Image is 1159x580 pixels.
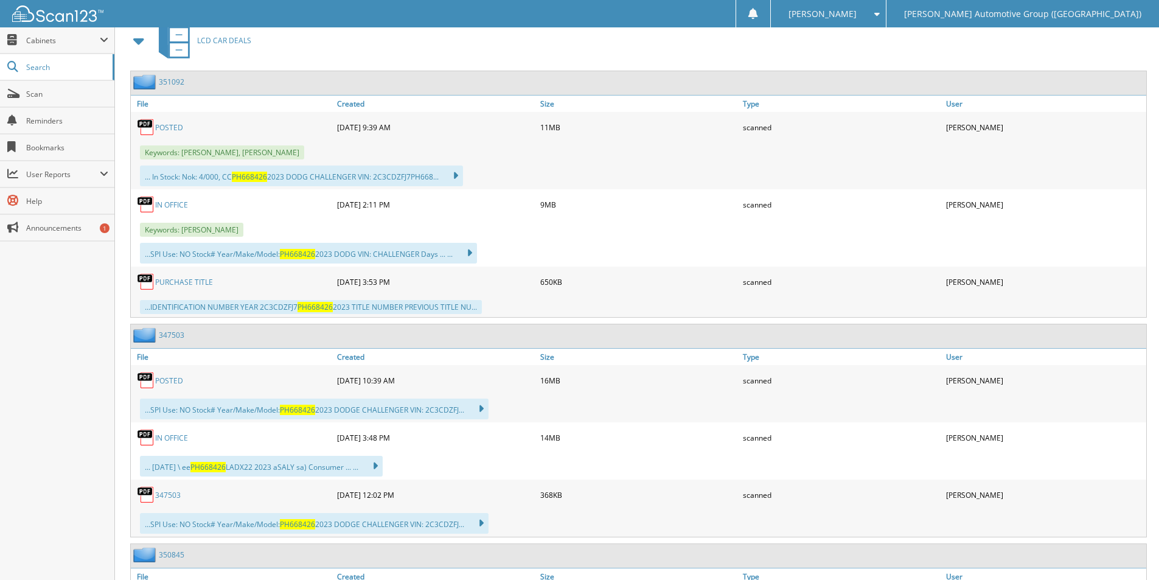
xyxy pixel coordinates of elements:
[280,519,315,529] span: PH668426
[137,486,155,504] img: PDF.png
[334,425,537,450] div: [DATE] 3:48 PM
[537,368,740,393] div: 16MB
[155,277,213,287] a: PURCHASE TITLE
[155,376,183,386] a: POSTED
[26,196,108,206] span: Help
[740,368,943,393] div: scanned
[151,16,251,65] a: LCD CAR DEALS
[140,300,482,314] div: ...IDENTIFICATION NUMBER YEAR 2C3CDZFJ7 2023 TITLE NUMBER PREVIOUS TITLE NU...
[280,249,315,259] span: PH668426
[334,192,537,217] div: [DATE] 2:11 PM
[155,200,188,210] a: IN OFFICE
[159,77,184,87] a: 351092
[334,270,537,294] div: [DATE] 3:53 PM
[133,327,159,343] img: folder2.png
[26,169,100,180] span: User Reports
[26,223,108,233] span: Announcements
[1098,522,1159,580] iframe: Chat Widget
[943,96,1146,112] a: User
[159,550,184,560] a: 350845
[788,10,857,18] span: [PERSON_NAME]
[137,118,155,136] img: PDF.png
[943,349,1146,365] a: User
[537,425,740,450] div: 14MB
[12,5,103,22] img: scan123-logo-white.svg
[100,223,110,233] div: 1
[190,462,226,472] span: PH668426
[740,483,943,507] div: scanned
[26,89,108,99] span: Scan
[298,302,333,312] span: PH668426
[232,172,267,182] span: PH668426
[943,425,1146,450] div: [PERSON_NAME]
[334,349,537,365] a: Created
[140,166,463,186] div: ... In Stock: Nok: 4/000, CC 2023 DODG CHALLENGER VIN: 2C3CDZFJ7PH668...
[26,116,108,126] span: Reminders
[537,483,740,507] div: 368KB
[197,35,251,46] span: LCD CAR DEALS
[334,368,537,393] div: [DATE] 10:39 AM
[943,270,1146,294] div: [PERSON_NAME]
[537,96,740,112] a: Size
[140,456,383,477] div: ... [DATE] \ ee LADX22 2023 aSALY sa) Consumer ... ...
[140,145,304,159] span: Keywords: [PERSON_NAME], [PERSON_NAME]
[740,115,943,139] div: scanned
[133,74,159,89] img: folder2.png
[943,483,1146,507] div: [PERSON_NAME]
[740,96,943,112] a: Type
[26,62,106,72] span: Search
[740,270,943,294] div: scanned
[140,223,243,237] span: Keywords: [PERSON_NAME]
[537,349,740,365] a: Size
[137,273,155,291] img: PDF.png
[740,425,943,450] div: scanned
[140,513,489,534] div: ...SPI Use: NO Stock# Year/Make/Model: 2023 DODGE CHALLENGER VIN: 2C3CDZFJ...
[943,368,1146,393] div: [PERSON_NAME]
[155,490,181,500] a: 347503
[740,192,943,217] div: scanned
[155,122,183,133] a: POSTED
[131,349,334,365] a: File
[334,115,537,139] div: [DATE] 9:39 AM
[537,192,740,217] div: 9MB
[137,428,155,447] img: PDF.png
[137,195,155,214] img: PDF.png
[131,96,334,112] a: File
[133,547,159,562] img: folder2.png
[740,349,943,365] a: Type
[280,405,315,415] span: PH668426
[26,35,100,46] span: Cabinets
[140,243,477,264] div: ...SPI Use: NO Stock# Year/Make/Model: 2023 DODG VIN: CHALLENGER Days ... ...
[334,96,537,112] a: Created
[155,433,188,443] a: IN OFFICE
[140,399,489,419] div: ...SPI Use: NO Stock# Year/Make/Model: 2023 DODGE CHALLENGER VIN: 2C3CDZFJ...
[537,115,740,139] div: 11MB
[159,330,184,340] a: 347503
[943,192,1146,217] div: [PERSON_NAME]
[904,10,1141,18] span: [PERSON_NAME] Automotive Group ([GEOGRAPHIC_DATA])
[334,483,537,507] div: [DATE] 12:02 PM
[137,371,155,390] img: PDF.png
[537,270,740,294] div: 650KB
[943,115,1146,139] div: [PERSON_NAME]
[26,142,108,153] span: Bookmarks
